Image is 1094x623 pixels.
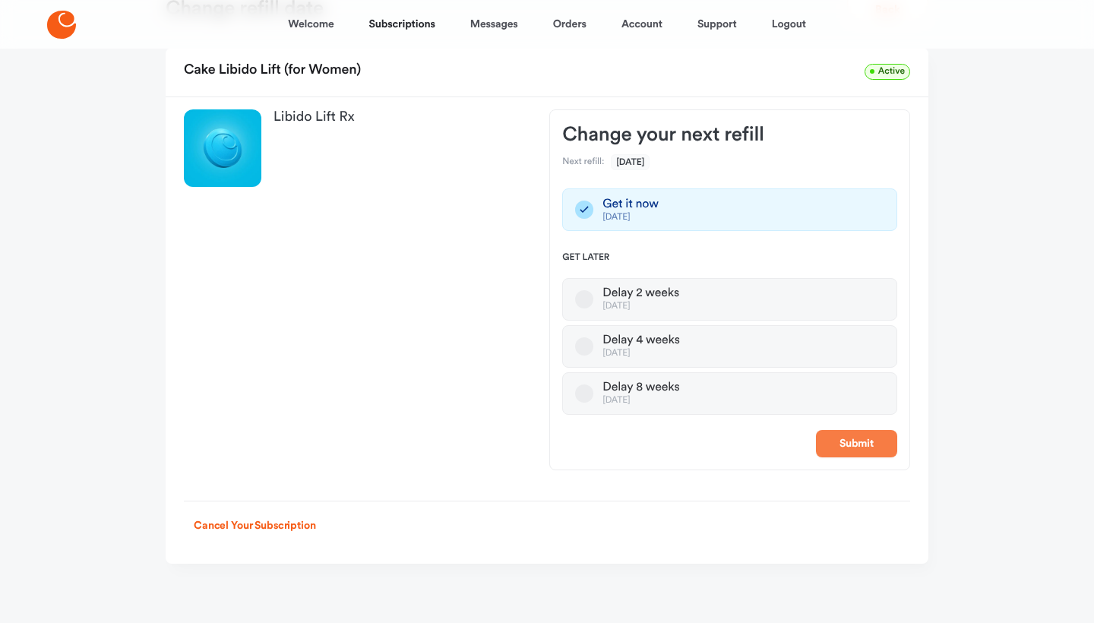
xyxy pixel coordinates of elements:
[369,6,435,43] a: Subscriptions
[288,6,334,43] a: Welcome
[184,512,326,539] button: Cancel Your Subscription
[602,197,658,212] div: Get it now
[575,337,593,356] button: Delay 4 weeks[DATE]
[470,6,518,43] a: Messages
[602,380,679,395] div: Delay 8 weeks
[562,157,604,169] dt: Next refill:
[697,6,737,43] a: Support
[184,109,261,187] img: Libido Lift Rx
[602,348,679,359] div: [DATE]
[602,395,679,406] div: [DATE]
[562,122,897,147] h3: Change your next refill
[816,430,897,457] button: Submit
[772,6,806,43] a: Logout
[621,6,662,43] a: Account
[602,333,679,348] div: Delay 4 weeks
[553,6,587,43] a: Orders
[602,286,679,301] div: Delay 2 weeks
[602,212,658,223] div: [DATE]
[575,384,593,403] button: Delay 8 weeks[DATE]
[865,64,910,80] span: Active
[575,290,593,308] button: Delay 2 weeks[DATE]
[611,154,650,170] span: [DATE]
[602,301,679,312] div: [DATE]
[273,109,525,125] h3: Libido Lift Rx
[562,252,897,264] span: Get later
[184,57,361,84] h2: Cake Libido Lift (for Women)
[575,201,593,219] button: Get it now[DATE]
